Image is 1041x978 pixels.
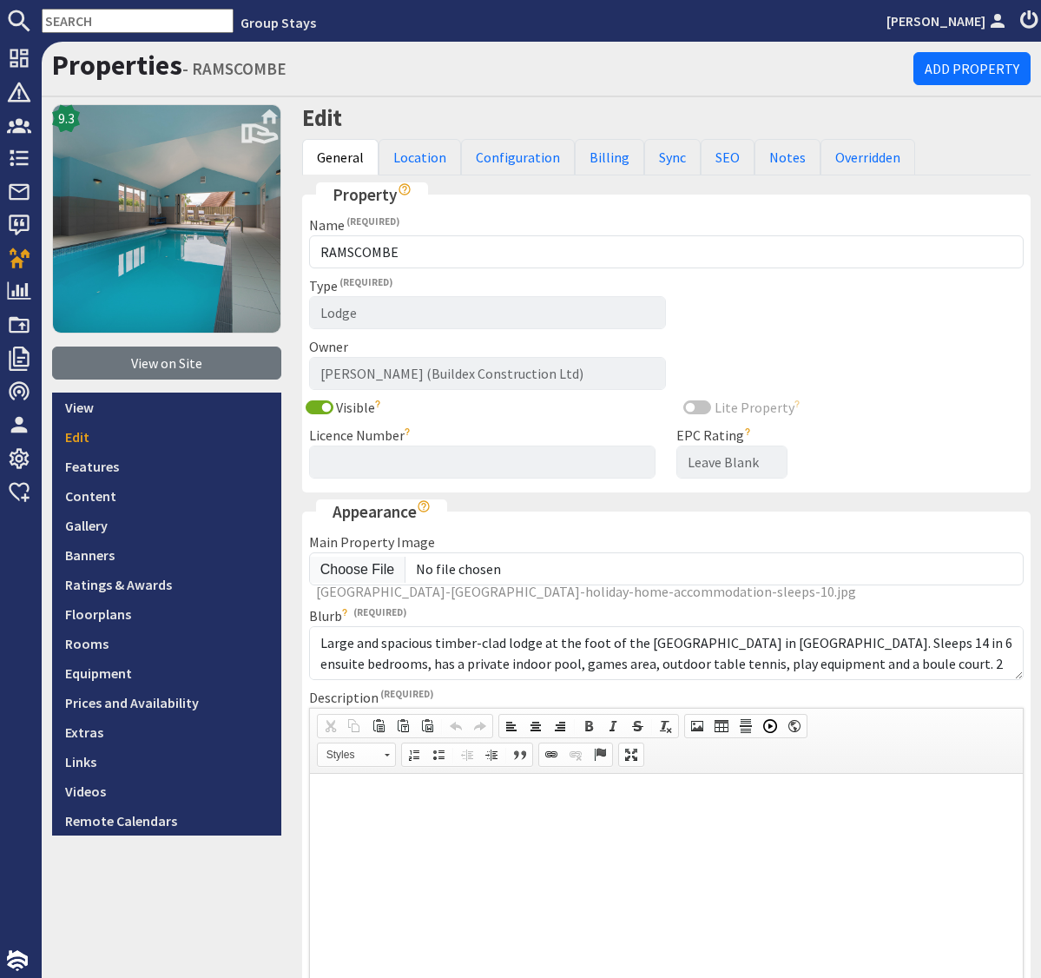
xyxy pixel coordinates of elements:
i: Show hints [398,182,412,196]
a: Center [524,715,548,737]
a: Insert/Remove Bulleted List [426,743,451,766]
a: Sync [644,139,701,175]
a: Styles [317,743,396,767]
img: staytech_i_w-64f4e8e9ee0a9c174fd5317b4b171b261742d2d393467e5bdba4413f4f884c10.svg [7,950,28,971]
label: Main Property Image [309,533,435,551]
a: Group Stays [240,14,316,31]
a: Image [685,715,709,737]
a: Equipment [52,658,281,688]
label: Description [309,689,433,706]
a: Paste as plain text [391,715,415,737]
a: Overridden [820,139,915,175]
i: Show hints [417,499,431,513]
a: Copy [342,715,366,737]
a: Increase Indent [479,743,504,766]
a: Align Left [499,715,524,737]
a: SEO [701,139,754,175]
a: Content [52,481,281,511]
label: Lite Property [711,399,803,416]
span: Styles [318,743,379,766]
a: Properties [52,48,182,83]
label: Visible [333,399,385,416]
a: Videos [52,776,281,806]
a: Features [52,452,281,481]
a: Billing [575,139,644,175]
legend: Appearance [316,499,447,525]
a: Banners [52,540,281,570]
a: Block Quote [508,743,532,766]
a: Floorplans [52,599,281,629]
textarea: Large and spacious timber-clad lodge at the foot of the [GEOGRAPHIC_DATA] in [GEOGRAPHIC_DATA]. S... [309,626,1024,680]
a: Rooms [52,629,281,658]
label: Owner [309,338,348,355]
a: Paste [366,715,391,737]
a: Edit [52,422,281,452]
h2: Edit [302,104,1031,132]
label: Blurb [309,607,406,624]
a: Redo [468,715,492,737]
a: Links [52,747,281,776]
a: Unlink [563,743,588,766]
a: Table [709,715,734,737]
a: 9.3 [52,104,281,347]
a: Align Right [548,715,572,737]
label: Type [309,277,392,294]
a: Strikethrough [625,715,649,737]
a: Paste from Word [415,715,439,737]
legend: Property [316,182,428,208]
a: Gallery [52,511,281,540]
label: Name [309,216,399,234]
span: 9.3 [58,108,75,129]
a: Remote Calendars [52,806,281,836]
span: [GEOGRAPHIC_DATA]-[GEOGRAPHIC_DATA]-holiday-home-accommodation-sleeps-10.jpg [316,583,856,600]
a: [PERSON_NAME] [886,10,1010,31]
a: Bold [577,715,601,737]
small: - RAMSCOMBE [182,58,287,79]
img: RAMSCOMBE's icon [52,104,281,334]
a: Undo [444,715,468,737]
input: SEARCH [42,9,234,33]
a: Maximize [619,743,643,766]
a: Ratings & Awards [52,570,281,599]
a: View on Site [52,347,281,380]
a: Decrease Indent [455,743,479,766]
a: View [52,393,281,422]
a: Location [379,139,461,175]
a: Italic [601,715,625,737]
a: Insert a Youtube, Vimeo or Dailymotion video [758,715,782,737]
label: EPC Rating [676,426,754,444]
a: Remove Format [654,715,678,737]
a: IFrame [782,715,807,737]
a: Link [539,743,563,766]
a: Anchor [588,743,612,766]
a: General [302,139,379,175]
a: Insert Horizontal Line [734,715,758,737]
a: Extras [52,717,281,747]
a: Insert/Remove Numbered List [402,743,426,766]
a: Notes [754,139,820,175]
a: Prices and Availability [52,688,281,717]
a: Configuration [461,139,575,175]
a: Cut [318,715,342,737]
label: Licence Number [309,426,414,444]
a: Add Property [913,52,1031,85]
